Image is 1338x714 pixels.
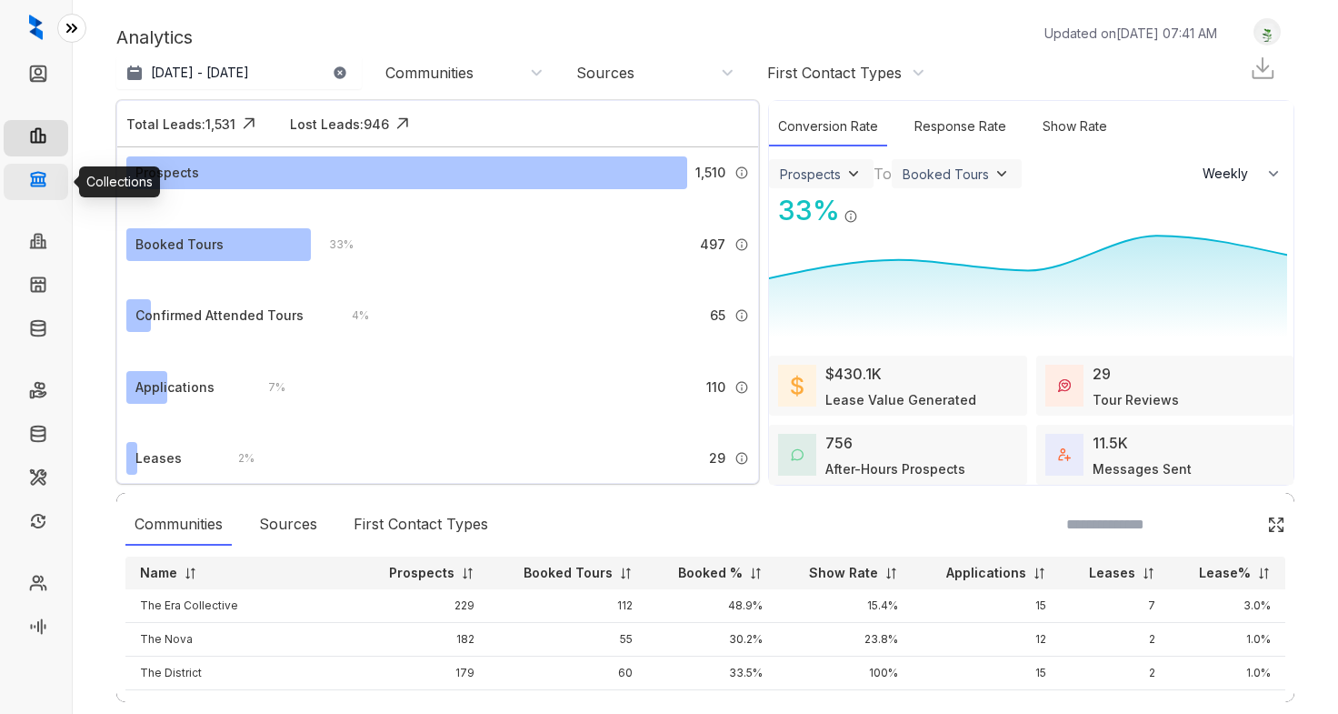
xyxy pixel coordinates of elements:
td: The Era Collective [125,589,357,623]
img: ViewFilterArrow [844,165,863,183]
div: Show Rate [1033,107,1116,146]
div: Communities [385,63,474,83]
img: Click Icon [389,110,416,137]
li: Communities [4,226,68,262]
li: Rent Collections [4,375,68,411]
td: 55 [489,623,647,657]
li: Collections [4,164,68,200]
li: Leasing [4,120,68,156]
td: 179 [357,657,488,690]
td: 23.8% [777,623,913,657]
img: Click Icon [1267,516,1285,534]
p: Applications [946,564,1026,582]
img: sorting [1142,567,1155,580]
td: 2 [1061,623,1170,657]
span: 29 [709,448,725,468]
p: Lease% [1199,564,1251,582]
img: LeaseValue [791,375,804,397]
li: Move Outs [4,418,68,455]
div: Sources [250,504,326,546]
div: Sources [576,63,634,83]
div: Booked Tours [903,166,989,182]
td: 48.9% [647,589,777,623]
img: Info [734,308,749,323]
p: Leases [1089,564,1135,582]
img: sorting [1033,567,1046,580]
li: Units [4,269,68,306]
div: Booked Tours [135,235,224,255]
div: 33 % [311,235,354,255]
img: ViewFilterArrow [993,165,1011,183]
img: AfterHoursConversations [791,448,804,462]
img: Click Icon [858,193,885,220]
img: sorting [884,567,898,580]
div: Total Leads: 1,531 [126,115,235,134]
img: Info [734,166,749,180]
span: 1,510 [695,163,725,183]
img: Info [734,451,749,466]
td: 30.2% [647,623,777,657]
div: First Contact Types [767,63,902,83]
p: Booked Tours [524,564,613,582]
div: 33 % [769,190,840,231]
div: 756 [825,432,853,454]
div: Messages Sent [1093,459,1192,478]
td: 1.0% [1170,623,1285,657]
div: Tour Reviews [1093,390,1179,409]
div: $430.1K [825,363,882,385]
div: To [874,163,892,185]
div: 4 % [334,306,369,326]
p: Name [140,564,177,582]
img: sorting [619,567,633,580]
td: 229 [357,589,488,623]
div: 2 % [220,448,255,468]
li: Team [4,568,68,604]
li: Leads [4,58,68,95]
span: 497 [700,235,725,255]
td: 15 [913,589,1061,623]
img: UserAvatar [1254,23,1280,42]
td: 112 [489,589,647,623]
td: 7 [1061,589,1170,623]
img: Download [1249,55,1276,82]
td: 182 [357,623,488,657]
td: 3.0% [1170,589,1285,623]
span: 65 [710,306,725,326]
td: 1.0% [1170,657,1285,690]
td: 2 [1061,657,1170,690]
p: Prospects [389,564,454,582]
img: TourReviews [1058,379,1071,392]
div: 29 [1093,363,1111,385]
p: Booked % [678,564,743,582]
div: 11.5K [1093,432,1128,454]
td: 60 [489,657,647,690]
div: Prospects [135,163,199,183]
div: Conversion Rate [769,107,887,146]
td: The Nova [125,623,357,657]
div: Prospects [780,166,841,182]
img: sorting [461,567,474,580]
span: Weekly [1203,165,1258,183]
div: Applications [135,377,215,397]
img: logo [29,15,43,40]
div: Communities [125,504,232,546]
div: Leases [135,448,182,468]
button: [DATE] - [DATE] [116,56,362,89]
div: First Contact Types [344,504,497,546]
div: Lease Value Generated [825,390,976,409]
td: 15 [913,657,1061,690]
span: 110 [706,377,725,397]
img: sorting [184,567,197,580]
img: Info [844,209,858,224]
img: Info [734,237,749,252]
div: Response Rate [905,107,1015,146]
li: Renewals [4,506,68,542]
img: Click Icon [235,110,263,137]
button: Weekly [1192,157,1293,190]
img: sorting [749,567,763,580]
div: After-Hours Prospects [825,459,965,478]
p: Updated on [DATE] 07:41 AM [1044,24,1217,43]
div: Confirmed Attended Tours [135,306,304,326]
img: TotalFum [1058,448,1071,461]
div: Lost Leads: 946 [290,115,389,134]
